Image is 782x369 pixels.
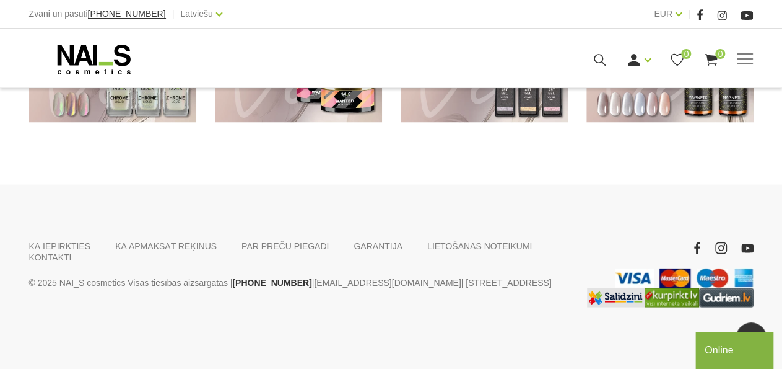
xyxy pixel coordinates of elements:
[241,240,329,251] a: PAR PREČU PIEGĀDI
[669,52,685,68] a: 0
[180,6,212,21] a: Latviešu
[699,288,754,307] a: https://www.gudriem.lv/veikali/lv
[172,6,175,22] span: |
[29,275,568,290] p: © 2025 NAI_S cosmetics Visas tiesības aizsargātas | | | [STREET_ADDRESS]
[587,288,645,307] img: Labākā cena interneta veikalos - Samsung, Cena, iPhone, Mobilie telefoni
[29,240,91,251] a: KĀ IEPIRKTIES
[681,49,691,59] span: 0
[115,240,217,251] a: KĀ APMAKSĀT RĒĶINUS
[715,49,725,59] span: 0
[354,240,402,251] a: GARANTIJA
[314,275,461,290] a: [EMAIL_ADDRESS][DOMAIN_NAME]
[654,6,672,21] a: EUR
[688,6,690,22] span: |
[427,240,532,251] a: LIETOŠANAS NOTEIKUMI
[88,9,166,19] a: [PHONE_NUMBER]
[29,251,72,262] a: KONTAKTI
[645,288,699,307] img: Lielākais Latvijas interneta veikalu preču meklētājs
[29,6,166,22] div: Zvani un pasūti
[699,288,754,307] img: www.gudriem.lv/veikali/lv
[232,275,311,290] a: [PHONE_NUMBER]
[695,329,776,369] iframe: chat widget
[703,52,719,68] a: 0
